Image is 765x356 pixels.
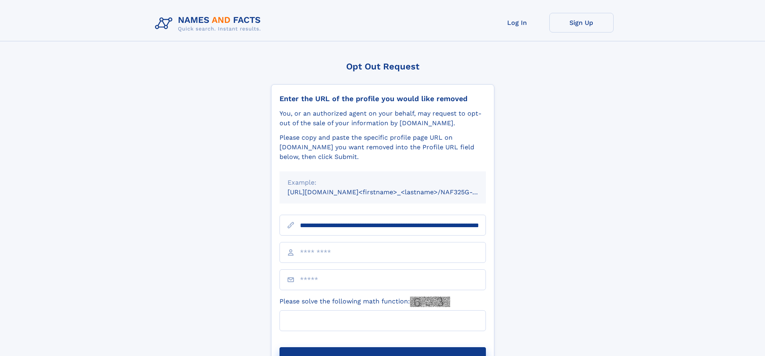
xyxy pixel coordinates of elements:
[549,13,614,33] a: Sign Up
[279,94,486,103] div: Enter the URL of the profile you would like removed
[288,178,478,187] div: Example:
[152,13,267,35] img: Logo Names and Facts
[485,13,549,33] a: Log In
[271,61,494,71] div: Opt Out Request
[279,297,450,307] label: Please solve the following math function:
[279,109,486,128] div: You, or an authorized agent on your behalf, may request to opt-out of the sale of your informatio...
[279,133,486,162] div: Please copy and paste the specific profile page URL on [DOMAIN_NAME] you want removed into the Pr...
[288,188,501,196] small: [URL][DOMAIN_NAME]<firstname>_<lastname>/NAF325G-xxxxxxxx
